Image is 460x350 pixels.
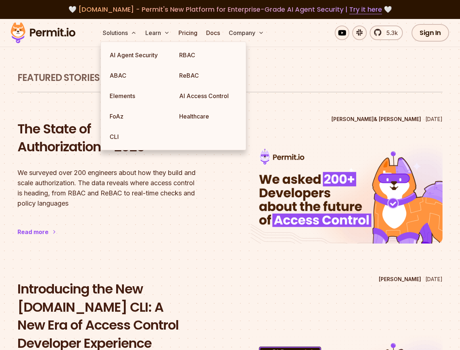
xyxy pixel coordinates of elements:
h2: The State of Authorization - 2025 [17,120,210,156]
button: Company [226,26,267,40]
a: AI Access Control [173,86,243,106]
p: [PERSON_NAME] [379,276,421,283]
div: 🤍 🤍 [17,4,443,15]
div: Read more [17,227,48,236]
a: ABAC [104,65,173,86]
a: CLI [104,127,173,147]
img: The State of Authorization - 2025 [251,143,443,244]
button: Solutions [100,26,139,40]
button: Learn [142,26,173,40]
a: Try it here [349,5,382,14]
a: Pricing [176,26,200,40]
a: RBAC [173,45,243,65]
time: [DATE] [425,276,443,282]
time: [DATE] [425,116,443,122]
p: [PERSON_NAME] & [PERSON_NAME] [331,116,421,123]
a: AI Agent Security [104,45,173,65]
span: 5.3k [382,28,398,37]
p: We surveyed over 200 engineers about how they build and scale authorization. The data reveals whe... [17,168,210,209]
a: Docs [203,26,223,40]
a: Healthcare [173,106,243,127]
a: The State of Authorization - 2025[PERSON_NAME]& [PERSON_NAME][DATE]The State of Authorization - 2... [17,113,443,258]
a: Elements [104,86,173,106]
h1: Featured Stories [17,71,443,85]
img: Permit logo [7,20,79,45]
a: FoAz [104,106,173,127]
a: 5.3k [370,26,403,40]
a: Sign In [412,24,449,42]
a: ReBAC [173,65,243,86]
span: [DOMAIN_NAME] - Permit's New Platform for Enterprise-Grade AI Agent Security | [78,5,382,14]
